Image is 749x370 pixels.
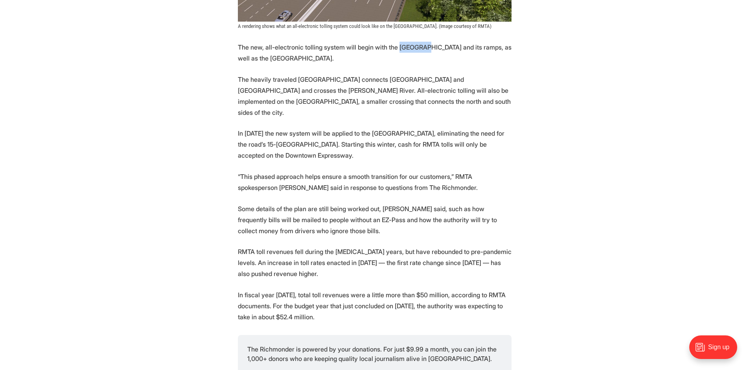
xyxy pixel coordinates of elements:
[238,74,512,118] p: The heavily traveled [GEOGRAPHIC_DATA] connects [GEOGRAPHIC_DATA] and [GEOGRAPHIC_DATA] and cross...
[238,42,512,64] p: The new, all-electronic tolling system will begin with the [GEOGRAPHIC_DATA] and its ramps, as we...
[238,289,512,322] p: In fiscal year [DATE], total toll revenues were a little more than $50 million, according to RMTA...
[238,246,512,279] p: RMTA toll revenues fell during the [MEDICAL_DATA] years, but have rebounded to pre-pandemic level...
[683,331,749,370] iframe: portal-trigger
[238,128,512,161] p: In [DATE] the new system will be applied to the [GEOGRAPHIC_DATA], eliminating the need for the r...
[247,345,498,363] span: The Richmonder is powered by your donations. For just $9.99 a month, you can join the 1,000+ dono...
[238,23,491,29] span: A rendering shows what an all-electronic tolling system could look like on the [GEOGRAPHIC_DATA]....
[238,171,512,193] p: “This phased approach helps ensure a smooth transition for our customers,” RMTA spokesperson [PER...
[238,203,512,236] p: Some details of the plan are still being worked out, [PERSON_NAME] said, such as how frequently b...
